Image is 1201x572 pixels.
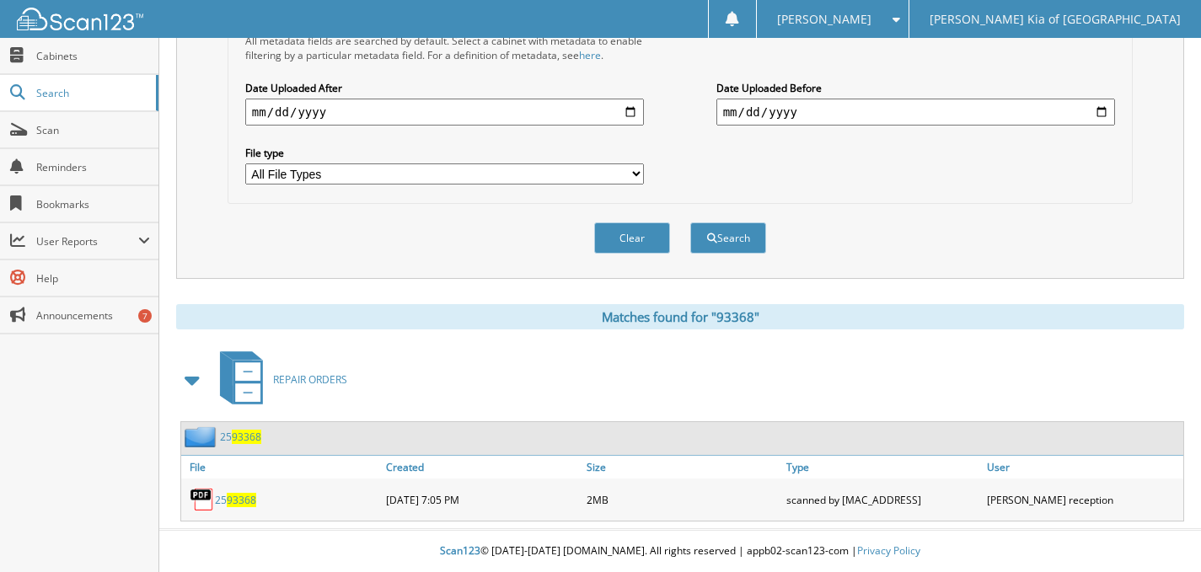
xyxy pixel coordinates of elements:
span: Announcements [36,308,150,323]
div: [PERSON_NAME] reception [983,483,1183,516]
div: © [DATE]-[DATE] [DOMAIN_NAME]. All rights reserved | appb02-scan123-com | [159,531,1201,572]
a: Created [382,456,582,478]
input: end [716,99,1116,126]
span: 93368 [227,493,256,507]
a: 2593368 [220,430,261,444]
input: start [245,99,645,126]
div: scanned by [MAC_ADDRESS] [782,483,983,516]
img: scan123-logo-white.svg [17,8,143,30]
a: 2593368 [215,493,256,507]
div: 2MB [582,483,783,516]
span: REPAIR ORDERS [273,372,347,387]
a: Size [582,456,783,478]
span: Search [36,86,147,100]
div: All metadata fields are searched by default. Select a cabinet with metadata to enable filtering b... [245,34,645,62]
span: 93368 [232,430,261,444]
a: here [579,48,601,62]
a: File [181,456,382,478]
span: [PERSON_NAME] Kia of [GEOGRAPHIC_DATA] [930,14,1181,24]
div: [DATE] 7:05 PM [382,483,582,516]
a: REPAIR ORDERS [210,346,347,413]
button: Search [690,222,766,254]
div: 7 [138,309,152,323]
div: Matches found for "93368" [176,304,1184,329]
span: Scan [36,123,150,137]
span: [PERSON_NAME] [777,14,871,24]
span: Help [36,271,150,286]
span: User Reports [36,234,138,249]
label: Date Uploaded Before [716,81,1116,95]
img: PDF.png [190,487,215,512]
button: Clear [594,222,670,254]
span: Bookmarks [36,197,150,211]
a: Privacy Policy [857,543,920,558]
img: folder2.png [185,426,220,447]
span: Scan123 [440,543,480,558]
label: Date Uploaded After [245,81,645,95]
span: Reminders [36,160,150,174]
a: User [983,456,1183,478]
span: Cabinets [36,49,150,63]
label: File type [245,146,645,160]
a: Type [782,456,983,478]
